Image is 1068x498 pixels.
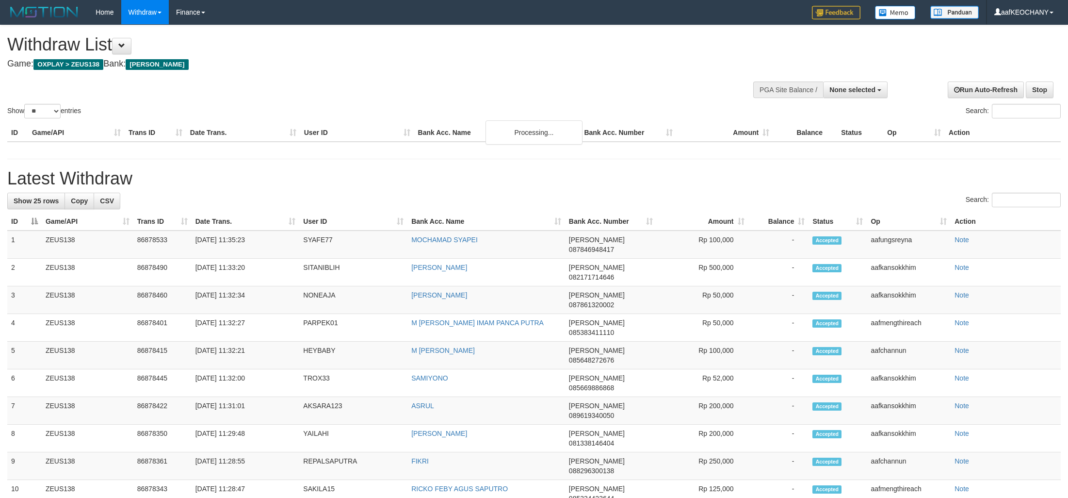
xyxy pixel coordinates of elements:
th: Op [883,124,945,142]
span: [PERSON_NAME] [569,291,625,299]
span: Copy 082171714646 to clipboard [569,273,614,281]
td: ZEUS138 [42,369,133,397]
td: aafkansokkhim [867,397,951,425]
td: 86878445 [133,369,192,397]
th: Game/API: activate to sort column ascending [42,213,133,231]
td: - [748,397,809,425]
span: Copy 087861320002 to clipboard [569,301,614,309]
td: 5 [7,342,42,369]
th: Bank Acc. Name: activate to sort column ascending [407,213,565,231]
td: HEYBABY [299,342,407,369]
td: TROX33 [299,369,407,397]
a: M [PERSON_NAME] [411,347,475,354]
a: Stop [1026,82,1053,98]
input: Search: [992,104,1061,118]
th: ID [7,124,28,142]
td: 9 [7,452,42,480]
td: Rp 100,000 [657,231,748,259]
td: ZEUS138 [42,314,133,342]
th: Action [945,124,1061,142]
a: SAMIYONO [411,374,448,382]
span: Copy 085383411110 to clipboard [569,329,614,336]
span: Accepted [812,485,841,494]
td: aafkansokkhim [867,259,951,286]
td: Rp 50,000 [657,314,748,342]
a: Note [955,291,969,299]
td: AKSARA123 [299,397,407,425]
a: Note [955,374,969,382]
th: Trans ID [125,124,186,142]
span: Copy 089619340050 to clipboard [569,412,614,419]
span: Accepted [812,430,841,438]
span: [PERSON_NAME] [569,430,625,437]
a: Note [955,457,969,465]
img: MOTION_logo.png [7,5,81,19]
td: ZEUS138 [42,231,133,259]
th: Status [837,124,883,142]
a: [PERSON_NAME] [411,264,467,271]
label: Search: [966,193,1061,207]
a: Note [955,236,969,244]
a: M [PERSON_NAME] IMAM PANCA PUTRA [411,319,544,327]
td: aafchannun [867,342,951,369]
a: ASRUL [411,402,434,410]
td: [DATE] 11:32:21 [192,342,300,369]
span: [PERSON_NAME] [569,374,625,382]
span: Show 25 rows [14,197,59,205]
th: Game/API [28,124,125,142]
a: Run Auto-Refresh [948,82,1024,98]
td: 86878422 [133,397,192,425]
td: aafmengthireach [867,314,951,342]
th: Amount [677,124,773,142]
a: Copy [65,193,94,209]
td: Rp 500,000 [657,259,748,286]
h1: Latest Withdraw [7,169,1061,188]
span: Copy 085669886868 to clipboard [569,384,614,392]
td: YAILAHI [299,425,407,452]
span: Accepted [812,458,841,466]
td: 7 [7,397,42,425]
td: 86878350 [133,425,192,452]
a: Note [955,319,969,327]
h4: Game: Bank: [7,59,702,69]
span: Copy 088296300138 to clipboard [569,467,614,475]
th: Balance: activate to sort column ascending [748,213,809,231]
label: Show entries [7,104,81,118]
td: 6 [7,369,42,397]
td: 86878460 [133,286,192,314]
td: ZEUS138 [42,425,133,452]
td: - [748,286,809,314]
th: Date Trans.: activate to sort column ascending [192,213,300,231]
th: Action [951,213,1061,231]
span: Copy 081338146404 to clipboard [569,439,614,447]
td: [DATE] 11:32:34 [192,286,300,314]
a: Note [955,347,969,354]
a: MOCHAMAD SYAPEI [411,236,478,244]
td: Rp 200,000 [657,425,748,452]
a: CSV [94,193,120,209]
span: CSV [100,197,114,205]
td: 86878533 [133,231,192,259]
a: RICKO FEBY AGUS SAPUTRO [411,485,508,493]
td: ZEUS138 [42,259,133,286]
td: NONEAJA [299,286,407,314]
img: Feedback.jpg [812,6,860,19]
span: [PERSON_NAME] [569,485,625,493]
td: SYAFE77 [299,231,407,259]
td: 8 [7,425,42,452]
td: - [748,452,809,480]
th: Amount: activate to sort column ascending [657,213,748,231]
span: Copy 085648272676 to clipboard [569,356,614,364]
th: Bank Acc. Name [414,124,581,142]
img: panduan.png [930,6,979,19]
span: Accepted [812,319,841,328]
div: Processing... [485,120,583,145]
a: [PERSON_NAME] [411,430,467,437]
span: Accepted [812,264,841,272]
td: 86878415 [133,342,192,369]
span: Accepted [812,402,841,411]
td: ZEUS138 [42,342,133,369]
td: [DATE] 11:32:27 [192,314,300,342]
td: [DATE] 11:29:48 [192,425,300,452]
td: Rp 200,000 [657,397,748,425]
